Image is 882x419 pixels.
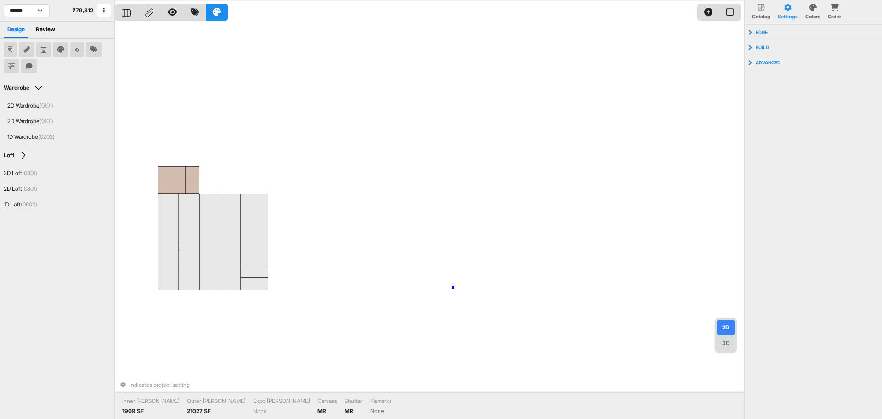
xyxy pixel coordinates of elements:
div: MR [317,407,326,415]
div: Outer [PERSON_NAME] [187,397,246,405]
div: Carcass [317,397,337,405]
span: (0101) [40,102,53,109]
button: Loft [4,151,30,160]
span: (0801) [22,170,37,176]
div: 1909 SF [122,407,144,415]
span: (0202) [38,133,55,140]
div: 2D Wardrobe [7,102,53,110]
p: Catalog [752,13,770,21]
span: None [253,408,267,414]
p: edge [756,29,768,35]
button: Wardrobe [4,83,45,92]
div: Inner [PERSON_NAME] [122,397,180,405]
div: None [370,407,384,415]
div: 1D Loft [4,200,37,209]
div: Wardrobe [4,85,29,91]
p: Order [828,13,841,21]
span: (0801) [22,185,37,192]
div: Remarks [370,397,392,405]
div: 2D Loft [4,169,37,177]
p: advanced [756,60,780,65]
div: 2D Wardrobe [7,117,53,125]
div: 21027 SF [187,407,211,415]
p: Colors [805,13,820,21]
div: 3D [717,335,735,351]
p: Design [4,22,28,38]
div: 1D Wardrobe [7,133,55,141]
p: build [756,45,769,50]
p: Review [32,22,59,38]
p: Settings [778,13,798,21]
div: Indicates project setting [126,381,190,389]
div: 2D Loft [4,185,37,193]
div: MR [345,407,353,415]
div: Expo [PERSON_NAME] [253,397,310,405]
div: Shutter [345,397,363,405]
p: ₹ 79,312 [73,6,93,15]
span: (0802) [21,201,37,208]
div: Loft [4,152,14,159]
div: 2D [717,320,735,335]
span: (0101) [40,118,53,125]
